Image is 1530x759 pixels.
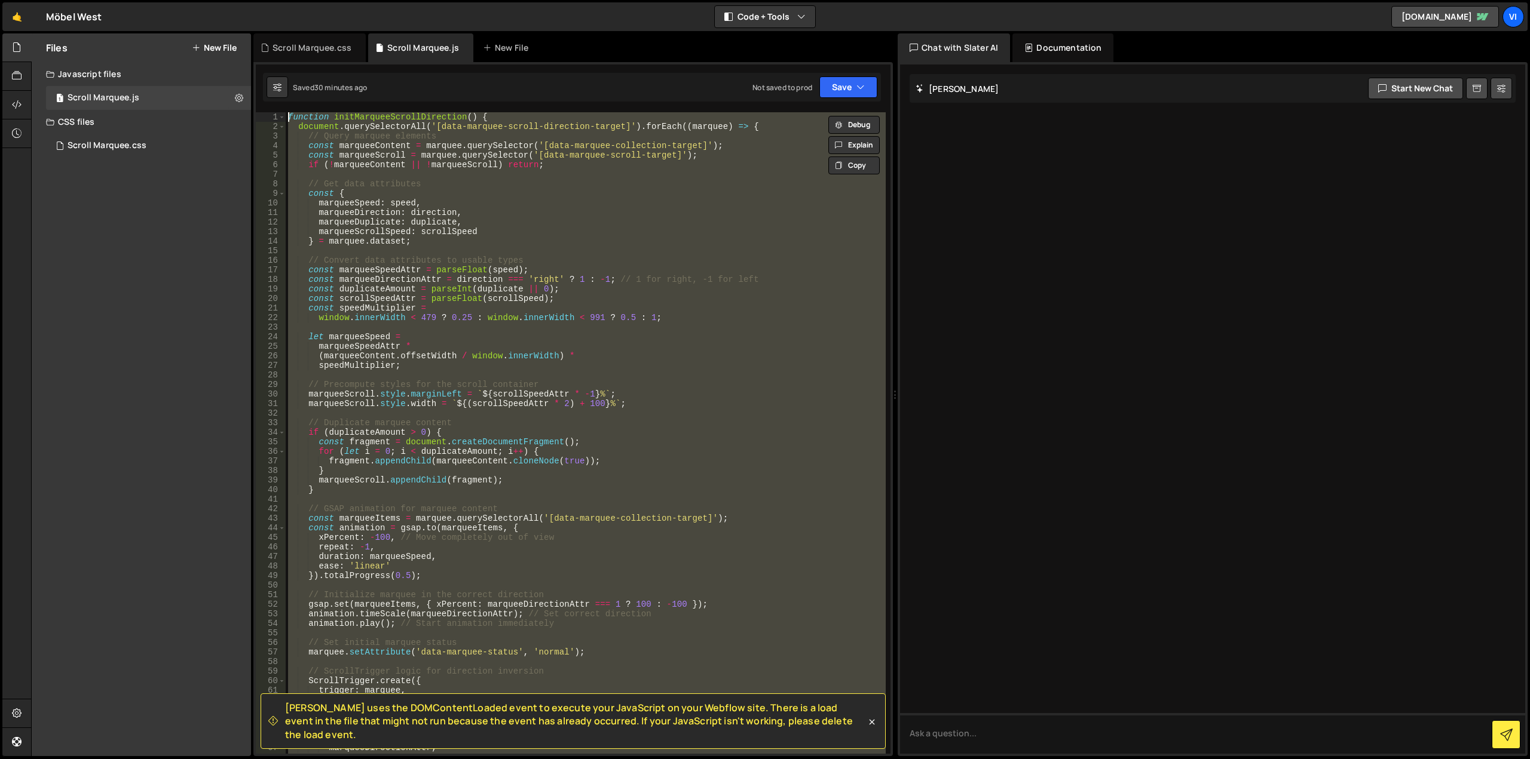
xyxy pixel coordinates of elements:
div: 34 [256,428,286,437]
div: 20 [256,294,286,303]
div: CSS files [32,110,251,134]
div: 54 [256,619,286,628]
div: New File [483,42,533,54]
div: 33 [256,418,286,428]
div: 48 [256,561,286,571]
div: 19 [256,284,286,294]
h2: [PERSON_NAME] [916,83,999,94]
div: 61 [256,686,286,695]
div: Scroll Marquee.css [273,42,351,54]
div: 60 [256,676,286,686]
div: 49 [256,571,286,580]
a: [DOMAIN_NAME] [1391,6,1499,27]
button: Explain [828,136,880,154]
button: Save [819,76,877,98]
div: Not saved to prod [752,82,812,93]
div: Scroll Marquee.js [68,93,139,103]
div: Chat with Slater AI [898,33,1010,62]
div: 27 [256,361,286,370]
div: 57 [256,647,286,657]
div: 22 [256,313,286,322]
div: 28 [256,370,286,380]
div: 44 [256,523,286,533]
div: 47 [256,552,286,561]
div: Möbel West [46,10,102,24]
div: 62 [256,695,286,705]
div: 6 [256,160,286,170]
h2: Files [46,41,68,54]
div: 12 [256,217,286,227]
button: New File [192,43,237,53]
div: Scroll Marquee.js [387,42,459,54]
div: Javascript files [32,62,251,86]
div: 17391/48447.js [46,86,251,110]
div: 4 [256,141,286,150]
div: Scroll Marquee.css [68,140,146,151]
div: 11 [256,208,286,217]
div: 41 [256,494,286,504]
div: 58 [256,657,286,666]
div: 15 [256,246,286,256]
div: Saved [293,82,367,93]
div: 52 [256,600,286,609]
div: 5 [256,150,286,160]
div: 46 [256,542,286,552]
div: Documentation [1012,33,1113,62]
button: Debug [828,116,880,134]
div: 18 [256,275,286,284]
div: 17 [256,265,286,275]
button: Code + Tools [715,6,815,27]
div: 42 [256,504,286,514]
div: 26 [256,351,286,361]
div: 38 [256,466,286,475]
div: 50 [256,580,286,590]
div: 64 [256,714,286,724]
div: 63 [256,705,286,714]
div: 2 [256,122,286,131]
button: Copy [828,156,880,174]
div: 3 [256,131,286,141]
div: 39 [256,475,286,485]
div: 13 [256,227,286,236]
div: 17391/48448.css [46,134,251,158]
div: 9 [256,189,286,198]
div: 56 [256,638,286,647]
div: 16 [256,256,286,265]
div: 10 [256,198,286,208]
div: 35 [256,437,286,447]
div: 8 [256,179,286,189]
div: 40 [256,485,286,494]
button: Start new chat [1368,78,1463,99]
div: 23 [256,322,286,332]
div: 29 [256,380,286,389]
div: 25 [256,342,286,351]
div: 14 [256,236,286,246]
div: 67 [256,743,286,752]
span: [PERSON_NAME] uses the DOMContentLoaded event to execute your JavaScript on your Webflow site. Th... [285,701,866,741]
div: 53 [256,609,286,619]
a: 🤙 [2,2,32,31]
div: 36 [256,447,286,456]
div: 24 [256,332,286,342]
div: 43 [256,514,286,523]
div: 21 [256,303,286,313]
div: 65 [256,724,286,733]
div: 66 [256,733,286,743]
div: 1 [256,112,286,122]
div: 32 [256,408,286,418]
a: Vi [1503,6,1524,27]
div: 51 [256,590,286,600]
div: 59 [256,666,286,676]
span: 1 [56,94,63,104]
div: 7 [256,170,286,179]
div: 30 [256,389,286,399]
div: 45 [256,533,286,542]
div: 31 [256,399,286,408]
div: 37 [256,456,286,466]
div: 30 minutes ago [314,82,367,93]
div: 55 [256,628,286,638]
